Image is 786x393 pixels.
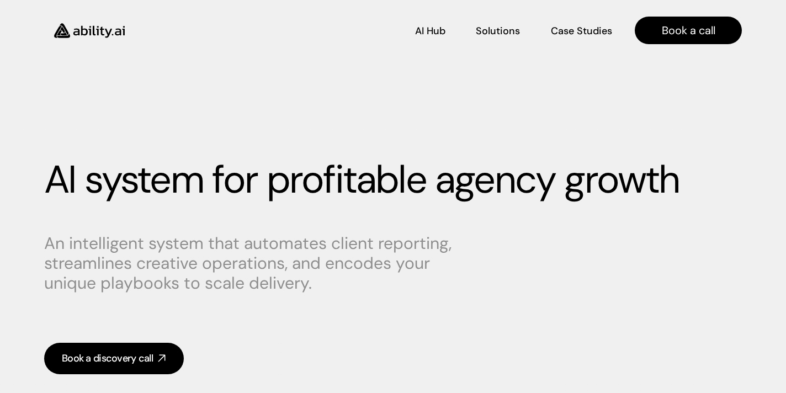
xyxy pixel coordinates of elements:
p: Book a call [662,23,715,38]
p: An intelligent system that automates client reporting, streamlines creative operations, and encod... [44,233,464,293]
nav: Main navigation [140,17,742,44]
a: Book a discovery call [44,343,184,374]
a: Solutions [476,21,520,40]
h3: Ready-to-use in Slack [72,104,149,115]
h1: AI system for profitable agency growth [44,157,742,203]
p: Solutions [476,24,520,38]
a: Book a call [635,17,742,44]
p: AI Hub [415,24,445,38]
a: Case Studies [550,21,613,40]
p: Case Studies [551,24,612,38]
a: AI Hub [415,21,445,40]
div: Book a discovery call [62,352,153,365]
